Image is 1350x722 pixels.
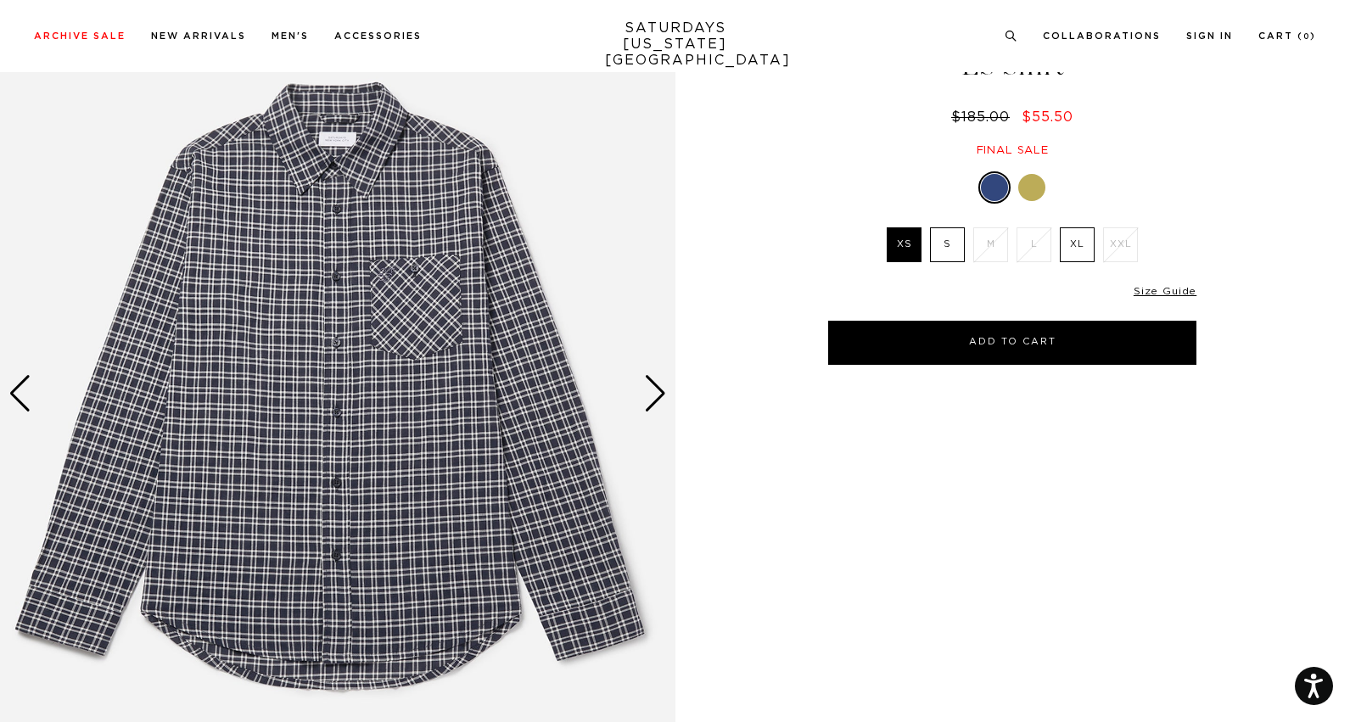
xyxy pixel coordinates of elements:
div: Final sale [826,143,1199,158]
h1: [PERSON_NAME] Check LS Shirt [826,24,1199,80]
label: S [930,227,965,262]
a: Collaborations [1043,31,1161,41]
a: Men's [272,31,309,41]
a: Accessories [334,31,422,41]
span: $55.50 [1022,110,1073,124]
del: $185.00 [951,110,1017,124]
a: Cart (0) [1258,31,1316,41]
a: Sign In [1186,31,1233,41]
button: Add to Cart [828,321,1196,365]
a: SATURDAYS[US_STATE][GEOGRAPHIC_DATA] [605,20,745,69]
label: XL [1060,227,1095,262]
label: XS [887,227,921,262]
small: 0 [1303,33,1310,41]
a: New Arrivals [151,31,246,41]
a: Size Guide [1134,286,1196,296]
a: Archive Sale [34,31,126,41]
